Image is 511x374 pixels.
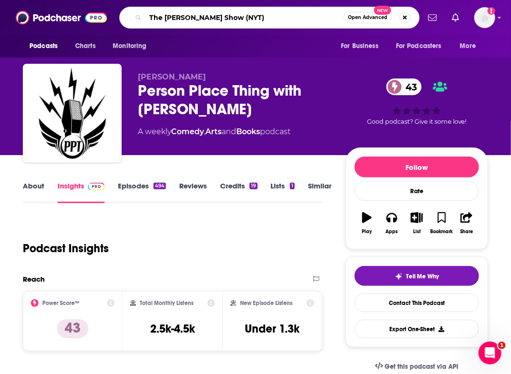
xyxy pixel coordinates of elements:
img: User Profile [474,7,495,28]
span: For Podcasters [396,39,442,53]
a: InsightsPodchaser Pro [58,181,105,203]
input: Search podcasts, credits, & more... [145,10,344,25]
span: Good podcast? Give it some love! [367,118,467,125]
button: Show profile menu [474,7,495,28]
div: Search podcasts, credits, & more... [119,7,420,29]
button: Apps [379,206,404,240]
h2: Reach [23,275,45,284]
img: Podchaser - Follow, Share and Rate Podcasts [16,9,107,27]
span: Podcasts [29,39,58,53]
a: Credits19 [220,181,257,203]
span: 1 [498,342,506,349]
a: Arts [205,127,222,136]
span: , [204,127,205,136]
button: Share [454,206,479,240]
button: List [405,206,429,240]
h2: New Episode Listens [240,300,292,306]
div: A weekly podcast [138,126,290,138]
svg: Add a profile image [488,7,495,15]
button: open menu [390,37,455,55]
div: Apps [386,229,398,235]
div: Play [362,229,372,235]
div: 19 [250,183,257,189]
span: Charts [75,39,96,53]
div: Rate [355,181,479,201]
img: Person Place Thing with Randy Cohen [25,66,120,161]
img: tell me why sparkle [395,273,403,280]
div: 1 [290,183,295,189]
button: Follow [355,157,479,177]
span: Tell Me Why [406,273,439,280]
div: List [413,229,421,235]
a: Reviews [179,181,207,203]
button: Open AdvancedNew [344,12,392,23]
a: Show notifications dropdown [448,10,463,26]
span: More [460,39,476,53]
span: New [374,6,391,15]
div: 494 [154,183,166,189]
a: Comedy [171,127,204,136]
div: 43Good podcast? Give it some love! [346,72,488,131]
h1: Podcast Insights [23,241,109,256]
span: Open Advanced [348,15,387,20]
span: Logged in as jennarohl [474,7,495,28]
span: Monitoring [113,39,146,53]
div: Share [460,229,473,235]
div: Bookmark [431,229,453,235]
button: open menu [23,37,70,55]
a: Contact This Podcast [355,294,479,312]
button: open menu [106,37,159,55]
a: Books [236,127,260,136]
a: About [23,181,44,203]
button: Play [355,206,379,240]
span: [PERSON_NAME] [138,72,206,81]
button: tell me why sparkleTell Me Why [355,266,479,286]
a: Episodes494 [118,181,166,203]
a: 43 [386,79,422,95]
a: Show notifications dropdown [424,10,441,26]
p: 43 [57,319,88,338]
a: Charts [69,37,101,55]
img: Podchaser Pro [88,183,105,190]
h3: Under 1.3k [245,322,300,336]
button: Export One-Sheet [355,320,479,338]
iframe: Intercom live chat [479,342,501,364]
span: and [222,127,236,136]
h2: Power Score™ [42,300,79,306]
button: open menu [334,37,390,55]
span: Get this podcast via API [385,363,459,371]
span: 43 [396,79,422,95]
a: Lists1 [271,181,295,203]
h3: 2.5k-4.5k [150,322,195,336]
h2: Total Monthly Listens [140,300,193,306]
button: open menu [453,37,488,55]
span: For Business [341,39,378,53]
a: Similar [308,181,331,203]
button: Bookmark [429,206,454,240]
